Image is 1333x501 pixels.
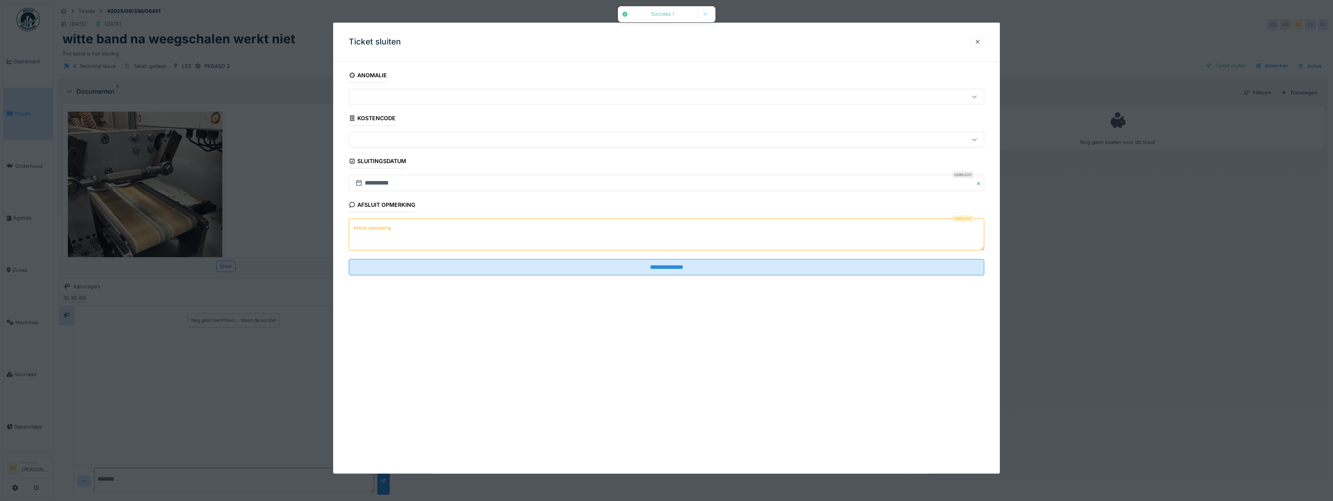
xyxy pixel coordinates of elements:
[976,175,984,191] button: Close
[349,112,396,126] div: Kostencode
[632,11,693,18] div: Success !
[953,215,973,222] div: Verplicht
[349,199,415,212] div: Afsluit opmerking
[349,37,401,47] h3: Ticket sluiten
[349,69,387,83] div: Anomalie
[349,155,406,169] div: Sluitingsdatum
[352,223,392,233] label: Afsluit opmerking
[953,172,973,178] div: Verplicht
